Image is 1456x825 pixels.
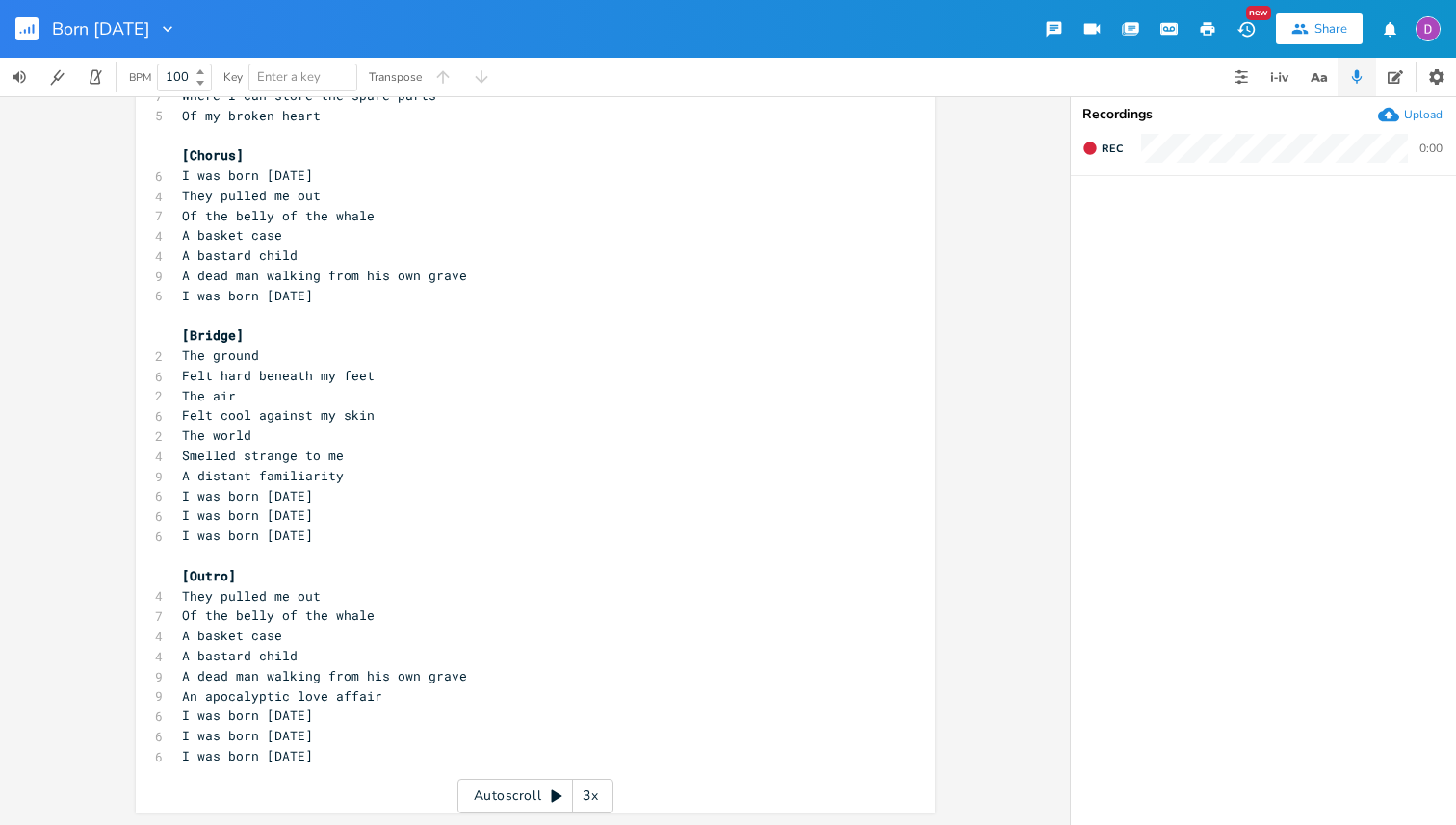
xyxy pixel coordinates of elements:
[182,87,436,104] span: Where I can store the spare parts
[182,587,321,605] span: They pulled me out
[182,647,298,664] span: A bastard child
[182,567,236,584] span: [Outro]
[182,627,282,644] span: A basket case
[182,367,375,384] span: Felt hard beneath my feet
[257,68,321,86] span: Enter a key
[182,146,244,164] span: [Chorus]
[182,687,382,705] span: An apocalyptic love affair
[457,779,613,813] div: Autoscroll
[182,347,259,364] span: The ground
[1314,20,1347,38] div: Share
[182,406,375,424] span: Felt cool against my skin
[182,747,313,764] span: I was born [DATE]
[182,167,313,184] span: I was born [DATE]
[182,467,344,484] span: A distant familiarity
[182,527,313,544] span: I was born [DATE]
[369,71,422,83] div: Transpose
[1082,108,1444,121] div: Recordings
[1419,142,1443,154] div: 0:00
[223,71,243,83] div: Key
[182,246,298,264] span: A bastard child
[182,667,467,684] span: A dead man walking from his own grave
[1378,104,1443,125] button: Upload
[182,426,251,444] span: The world
[1276,13,1363,44] button: Share
[182,287,313,304] span: I was born [DATE]
[1227,12,1265,46] button: New
[182,207,375,224] span: Of the belly of the whale
[182,447,344,464] span: Smelled strange to me
[129,72,151,83] div: BPM
[1246,6,1271,20] div: New
[182,487,313,504] span: I was born [DATE]
[182,326,244,344] span: [Bridge]
[182,606,375,624] span: Of the belly of the whale
[1075,133,1131,164] button: Rec
[182,387,236,404] span: The air
[182,187,321,204] span: They pulled me out
[182,226,282,244] span: A basket case
[52,20,150,38] span: Born [DATE]
[182,727,313,744] span: I was born [DATE]
[182,707,313,724] span: I was born [DATE]
[1416,16,1441,41] img: Dylan
[182,107,321,124] span: Of my broken heart
[1102,142,1123,156] span: Rec
[182,506,313,524] span: I was born [DATE]
[182,267,467,284] span: A dead man walking from his own grave
[573,779,608,813] div: 3x
[1404,107,1443,122] div: Upload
